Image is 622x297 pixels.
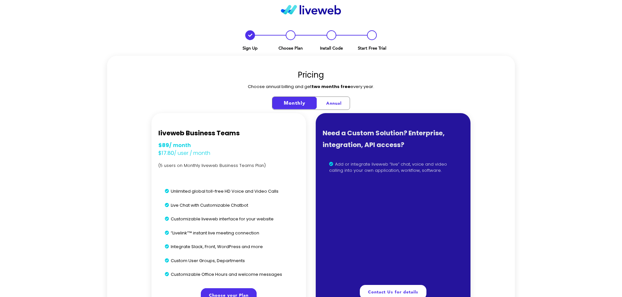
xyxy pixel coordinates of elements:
span: Choose annual billing and get every year. [248,83,374,90]
p: / month [158,141,299,149]
button: Annual [318,97,350,110]
strong: $89 [158,141,169,149]
strong: $17.80 [158,149,174,157]
li: Add or integrate liveweb “live” chat, voice and video calling into your own application, workflow... [323,157,463,178]
h2: Need a Custom Solution? Enterprise, integration, API access? [323,117,463,151]
strong: two months free [311,83,350,90]
img: liveweb [281,5,341,15]
li: Customizable Office Hours and welcome messages [158,267,299,282]
p: / user / month [158,149,299,157]
a: Contact Us for details [360,288,426,295]
h2: Pricing [119,69,503,81]
li: Live Chat with Customizable Chatbot [158,198,299,213]
p: (5 users on Monthly liveweb Business Teams Plan) [158,162,299,169]
h2: liveweb Business Teams [158,117,240,139]
li: Custom User Groups, Departments [158,254,299,268]
li: Integrate Slack, Front, WordPress and more [158,240,299,254]
button: Monthly [272,97,317,109]
li: Unlimited global toll-free HD Voice and Video Calls [158,184,299,199]
li: Customizable liveweb interface for your website [158,212,299,226]
li: “Livelink”™ instant live meeting connection [158,226,299,240]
